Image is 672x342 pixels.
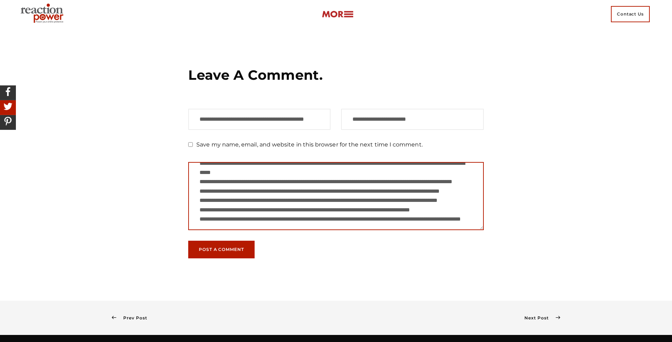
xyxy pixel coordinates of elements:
span: Contact Us [611,6,650,22]
a: Prev Post [112,315,147,320]
h3: Leave a Comment. [188,66,484,84]
img: more-btn.png [322,10,353,18]
span: Next Post [524,315,555,320]
img: Share On Twitter [2,100,14,113]
img: Share On Pinterest [2,115,14,127]
span: Post a Comment [199,247,244,252]
span: Prev Post [116,315,147,320]
img: Share On Facebook [2,85,14,98]
img: Executive Branding | Personal Branding Agency [18,1,69,27]
a: Next Post [524,315,560,320]
button: Post a Comment [188,241,255,258]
